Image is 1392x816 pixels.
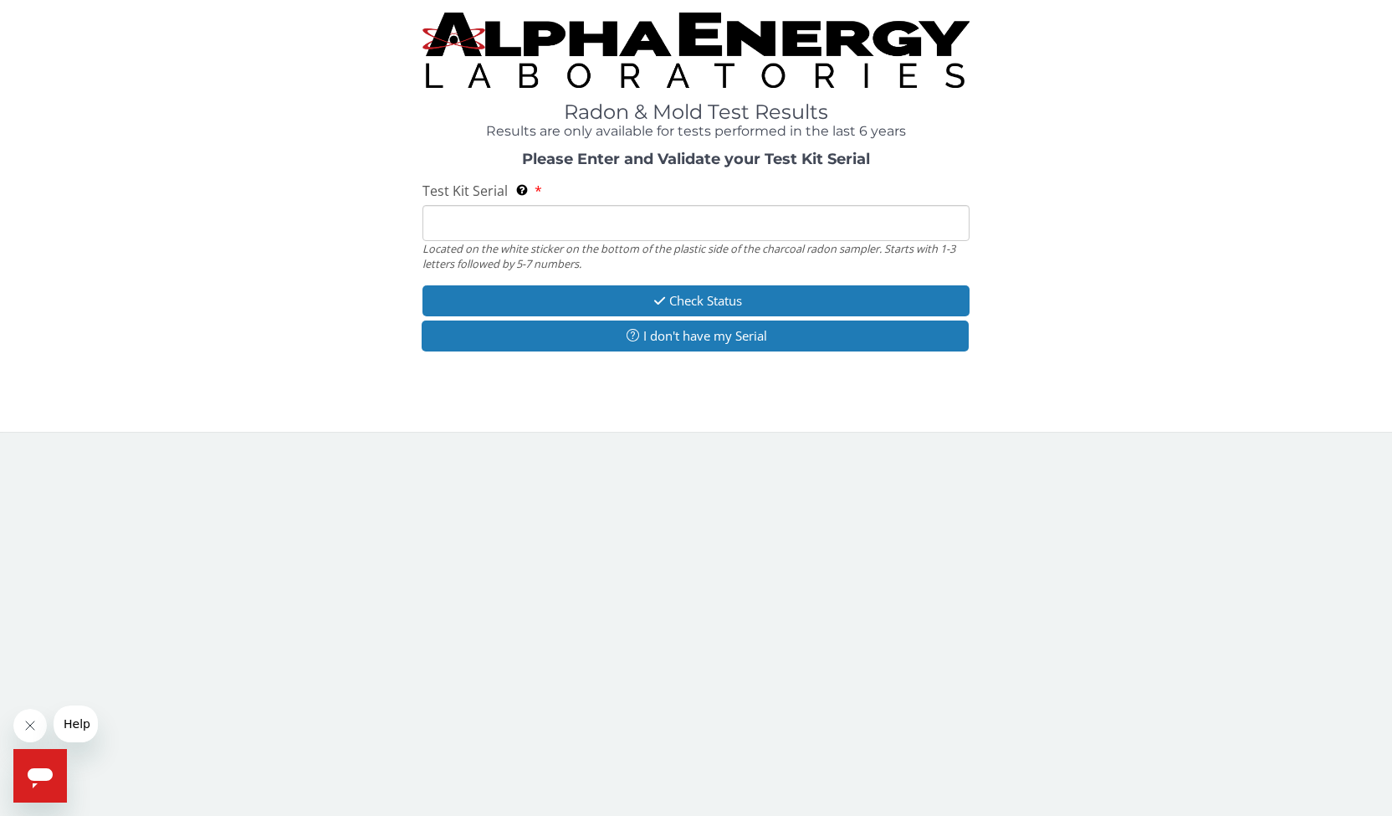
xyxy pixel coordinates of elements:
iframe: Close message [13,709,47,742]
h4: Results are only available for tests performed in the last 6 years [422,124,970,139]
img: TightCrop.jpg [422,13,970,88]
button: Check Status [422,285,970,316]
h1: Radon & Mold Test Results [422,101,970,123]
strong: Please Enter and Validate your Test Kit Serial [522,150,870,168]
iframe: Button to launch messaging window [13,749,67,803]
span: Test Kit Serial [422,182,508,200]
div: Located on the white sticker on the bottom of the plastic side of the charcoal radon sampler. Sta... [422,241,970,272]
iframe: Message from company [54,706,98,742]
button: I don't have my Serial [422,321,969,352]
